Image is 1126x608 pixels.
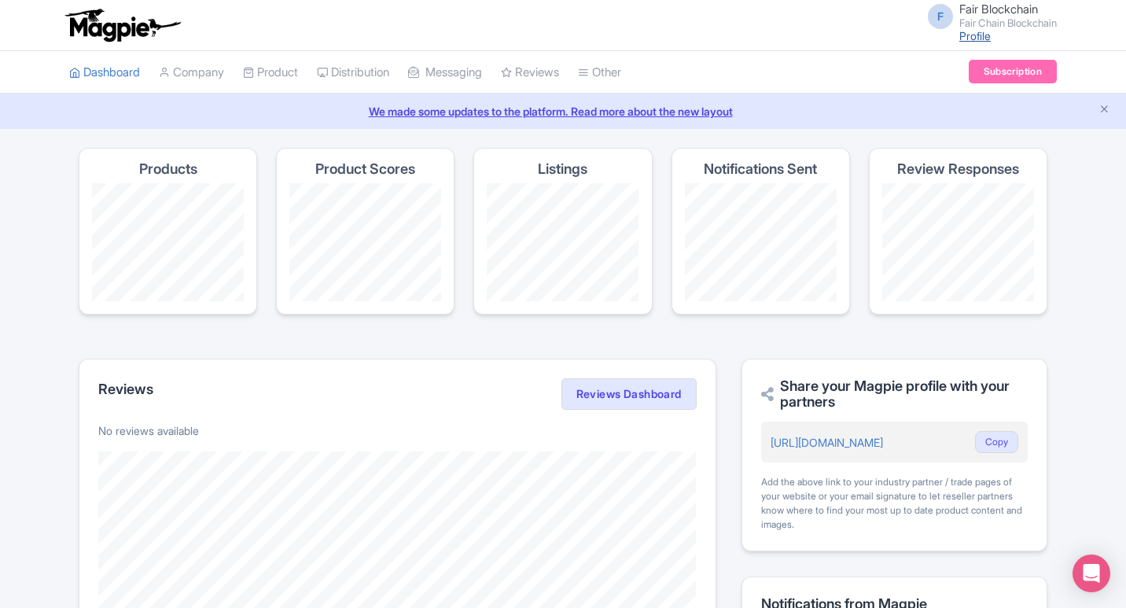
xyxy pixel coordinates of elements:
a: Messaging [408,51,482,94]
h2: Share your Magpie profile with your partners [761,378,1028,410]
a: Dashboard [69,51,140,94]
span: Fair Blockchain [959,2,1038,17]
a: Reviews [501,51,559,94]
a: F Fair Blockchain Fair Chain Blockchain [918,3,1057,28]
img: logo-ab69f6fb50320c5b225c76a69d11143b.png [61,8,183,42]
a: Reviews Dashboard [561,378,697,410]
a: [URL][DOMAIN_NAME] [771,436,883,449]
small: Fair Chain Blockchain [959,18,1057,28]
a: Profile [959,29,991,42]
button: Copy [975,431,1018,453]
button: Close announcement [1098,101,1110,120]
h4: Notifications Sent [704,161,817,177]
h4: Listings [538,161,587,177]
div: Add the above link to your industry partner / trade pages of your website or your email signature... [761,475,1028,532]
a: Other [578,51,621,94]
a: Subscription [969,60,1057,83]
h4: Products [139,161,197,177]
a: Company [159,51,224,94]
div: Open Intercom Messenger [1073,555,1110,592]
span: F [928,4,953,29]
a: Distribution [317,51,389,94]
a: We made some updates to the platform. Read more about the new layout [9,103,1117,120]
h2: Reviews [98,381,153,397]
a: Product [243,51,298,94]
p: No reviews available [98,422,697,439]
h4: Review Responses [897,161,1019,177]
h4: Product Scores [315,161,415,177]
